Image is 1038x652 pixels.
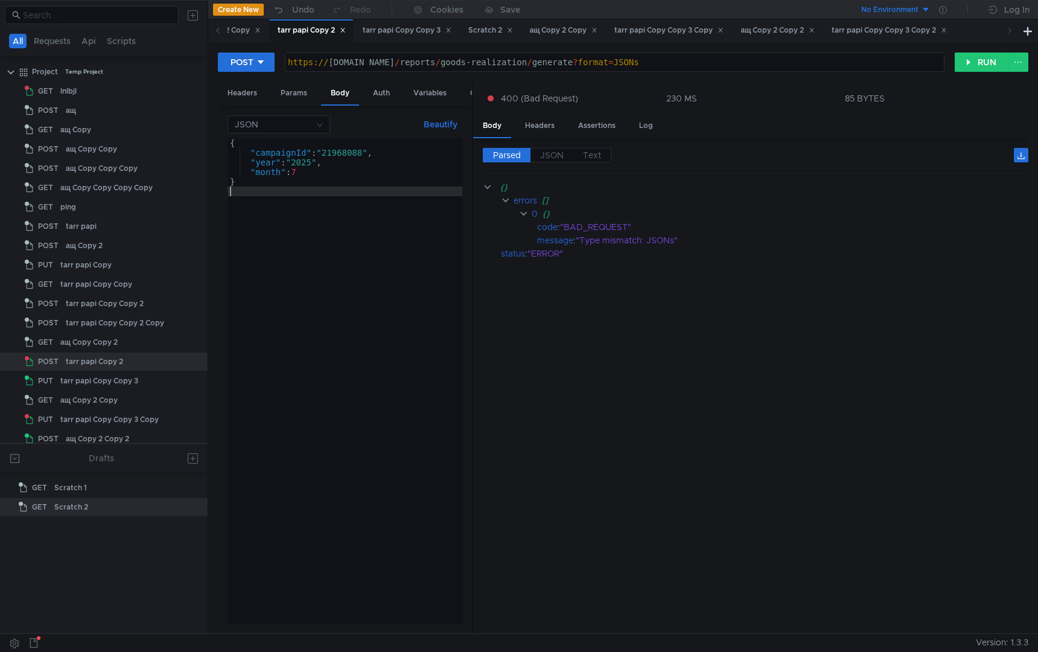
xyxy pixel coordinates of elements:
[583,150,601,161] span: Text
[30,34,74,48] button: Requests
[60,179,153,197] div: ащ Copy Copy Copy Copy
[861,4,919,16] div: No Environment
[493,150,521,161] span: Parsed
[323,1,380,19] button: Redo
[537,234,573,247] div: message
[363,24,451,37] div: tarr papi Copy Copy 3
[54,479,87,497] div: Scratch 1
[614,24,724,37] div: tarr papi Copy Copy 3 Copy
[321,82,359,106] div: Body
[66,159,138,177] div: ащ Copy Copy Copy
[537,220,1028,234] div: :
[66,237,103,255] div: ащ Copy 2
[537,220,558,234] div: code
[560,220,1011,234] div: "BAD_REQUEST"
[460,82,500,104] div: Other
[532,207,538,220] div: 0
[543,207,1011,220] div: {}
[60,391,118,409] div: ащ Copy 2 Copy
[38,179,53,197] span: GET
[292,2,314,17] div: Undo
[9,34,27,48] button: All
[231,56,253,69] div: POST
[38,411,53,429] span: PUT
[60,82,77,100] div: lnlbjl
[568,115,625,137] div: Assertions
[38,237,59,255] span: POST
[38,333,53,351] span: GET
[38,391,53,409] span: GET
[78,34,100,48] button: Api
[419,117,462,132] button: Beautify
[103,34,139,48] button: Scripts
[66,217,97,235] div: tarr papi
[350,2,371,17] div: Redo
[38,101,59,120] span: POST
[629,115,663,137] div: Log
[976,634,1028,651] span: Version: 1.3.3
[38,82,53,100] span: GET
[32,63,58,81] div: Project
[38,159,59,177] span: POST
[473,115,511,138] div: Body
[363,82,400,104] div: Auth
[38,217,59,235] span: POST
[501,247,1028,260] div: :
[38,275,53,293] span: GET
[66,101,76,120] div: ащ
[540,150,564,161] span: JSON
[32,498,47,516] span: GET
[65,63,103,81] div: Temp Project
[501,92,578,105] span: 400 (Bad Request)
[845,93,885,104] div: 85 BYTES
[468,24,513,37] div: Scratch 2
[218,53,275,72] button: POST
[500,181,1011,194] div: {}
[38,121,53,139] span: GET
[514,194,537,207] div: errors
[271,82,317,104] div: Params
[278,24,346,37] div: tarr papi Copy 2
[38,140,59,158] span: POST
[32,479,47,497] span: GET
[527,247,1011,260] div: "ERROR"
[38,353,59,371] span: POST
[38,256,53,274] span: PUT
[576,234,1012,247] div: "Type mismatch: JSONs"
[832,24,947,37] div: tarr papi Copy Copy 3 Copy 2
[66,295,144,313] div: tarr papi Copy Copy 2
[218,82,267,104] div: Headers
[60,411,159,429] div: tarr papi Copy Copy 3 Copy
[66,353,123,371] div: tarr papi Copy 2
[60,275,132,293] div: tarr papi Copy Copy
[537,234,1028,247] div: :
[542,194,1012,207] div: []
[666,93,697,104] div: 230 MS
[89,451,114,465] div: Drafts
[404,82,456,104] div: Variables
[213,4,264,16] button: Create New
[515,115,564,137] div: Headers
[60,256,112,274] div: tarr papi Copy
[955,53,1008,72] button: RUN
[60,198,76,216] div: ping
[501,247,525,260] div: status
[38,198,53,216] span: GET
[66,314,164,332] div: tarr papi Copy Copy 2 Copy
[38,372,53,390] span: PUT
[60,121,91,139] div: ащ Copy
[1004,2,1030,17] div: Log In
[23,8,171,22] input: Search...
[264,1,323,19] button: Undo
[38,314,59,332] span: POST
[66,430,129,448] div: ащ Copy 2 Copy 2
[60,372,138,390] div: tarr papi Copy Copy 3
[66,140,117,158] div: ащ Copy Copy
[500,5,520,14] div: Save
[54,498,88,516] div: Scratch 2
[430,2,463,17] div: Cookies
[38,295,59,313] span: POST
[60,333,118,351] div: ащ Copy Copy 2
[740,24,815,37] div: ащ Copy 2 Copy 2
[38,430,59,448] span: POST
